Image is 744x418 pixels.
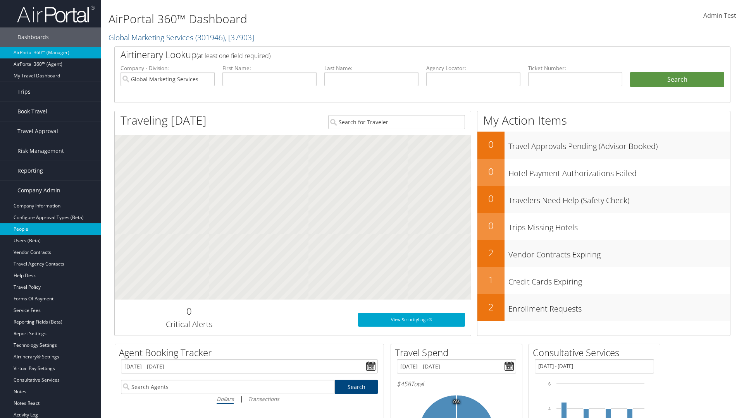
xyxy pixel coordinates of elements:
span: , [ 37903 ] [225,32,254,43]
span: Trips [17,82,31,101]
h2: 2 [477,246,505,259]
h3: Hotel Payment Authorizations Failed [508,164,730,179]
h2: 0 [121,305,257,318]
input: Search Agents [121,380,335,394]
a: Admin Test [703,4,736,28]
tspan: 4 [548,406,551,411]
span: Company Admin [17,181,60,200]
label: Company - Division: [121,64,215,72]
h2: 1 [477,273,505,286]
i: Transactions [248,395,279,403]
a: Global Marketing Services [108,32,254,43]
input: Search for Traveler [328,115,465,129]
label: Ticket Number: [528,64,622,72]
h2: 0 [477,138,505,151]
label: Agency Locator: [426,64,520,72]
h1: Traveling [DATE] [121,112,207,128]
h2: 2 [477,300,505,313]
h1: AirPortal 360™ Dashboard [108,11,527,27]
h3: Travelers Need Help (Safety Check) [508,191,730,206]
span: Admin Test [703,11,736,20]
span: Reporting [17,161,43,180]
a: 0Trips Missing Hotels [477,213,730,240]
tspan: 6 [548,382,551,386]
span: Risk Management [17,141,64,161]
h3: Enrollment Requests [508,300,730,314]
span: $458 [397,380,411,388]
h2: Agent Booking Tracker [119,346,384,359]
h3: Trips Missing Hotels [508,218,730,233]
i: Dollars [217,395,234,403]
h3: Critical Alerts [121,319,257,330]
h2: 0 [477,165,505,178]
h1: My Action Items [477,112,730,128]
a: 0Travel Approvals Pending (Advisor Booked) [477,132,730,159]
a: 0Hotel Payment Authorizations Failed [477,159,730,186]
span: ( 301946 ) [195,32,225,43]
a: View SecurityLogic® [358,313,465,327]
a: Search [335,380,378,394]
div: | [121,394,378,404]
span: (at least one field required) [196,51,270,60]
h2: Consultative Services [533,346,660,359]
button: Search [630,72,724,87]
h2: 0 [477,192,505,205]
a: 2Vendor Contracts Expiring [477,240,730,267]
tspan: 0% [453,400,460,404]
span: Travel Approval [17,122,58,141]
label: Last Name: [324,64,418,72]
img: airportal-logo.png [17,5,95,23]
a: 2Enrollment Requests [477,294,730,321]
span: Dashboards [17,27,49,47]
label: First Name: [222,64,317,72]
a: 1Credit Cards Expiring [477,267,730,294]
h3: Vendor Contracts Expiring [508,245,730,260]
h6: Total [397,380,516,388]
a: 0Travelers Need Help (Safety Check) [477,186,730,213]
h2: Airtinerary Lookup [121,48,673,61]
h2: Travel Spend [395,346,522,359]
h2: 0 [477,219,505,232]
h3: Travel Approvals Pending (Advisor Booked) [508,137,730,152]
span: Book Travel [17,102,47,121]
h3: Credit Cards Expiring [508,272,730,287]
